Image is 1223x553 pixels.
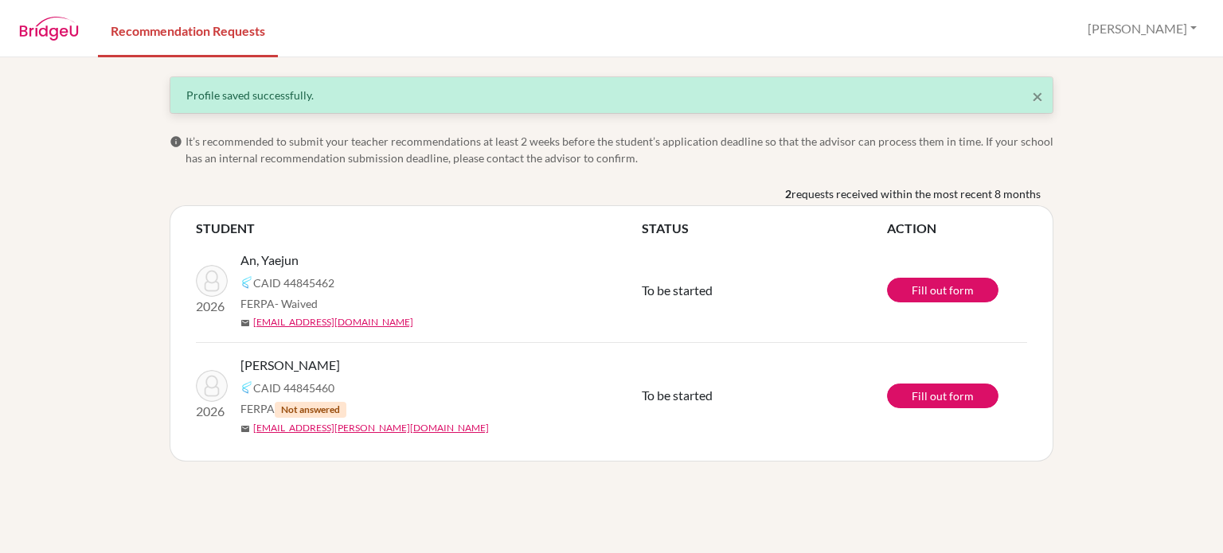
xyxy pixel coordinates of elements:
button: Close [1032,87,1043,106]
span: To be started [642,387,713,403]
th: STUDENT [196,219,642,238]
span: FERPA [240,400,346,418]
span: mail [240,318,250,328]
span: mail [240,424,250,434]
span: × [1032,84,1043,107]
span: Not answered [275,402,346,418]
span: info [170,135,182,148]
img: Common App logo [240,381,253,394]
img: Common App logo [240,276,253,289]
a: [EMAIL_ADDRESS][DOMAIN_NAME] [253,315,413,329]
span: To be started [642,282,713,298]
img: BridgeU logo [19,17,79,41]
span: FERPA [240,295,318,312]
span: requests received within the most recent 8 months [791,185,1041,202]
img: Lee, Ezariah [196,370,228,402]
span: - Waived [275,297,318,310]
a: Recommendation Requests [98,2,278,57]
span: An, Yaejun [240,251,299,270]
button: [PERSON_NAME] [1080,14,1204,44]
p: 2026 [196,402,228,421]
th: ACTION [887,219,1027,238]
b: 2 [785,185,791,202]
span: [PERSON_NAME] [240,356,340,375]
a: Fill out form [887,384,998,408]
th: STATUS [642,219,887,238]
span: It’s recommended to submit your teacher recommendations at least 2 weeks before the student’s app... [186,133,1053,166]
div: Profile saved successfully. [186,87,1037,103]
a: Fill out form [887,278,998,302]
img: An, Yaejun [196,265,228,297]
p: 2026 [196,297,228,316]
span: CAID 44845460 [253,380,334,396]
a: [EMAIL_ADDRESS][PERSON_NAME][DOMAIN_NAME] [253,421,489,435]
span: CAID 44845462 [253,275,334,291]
